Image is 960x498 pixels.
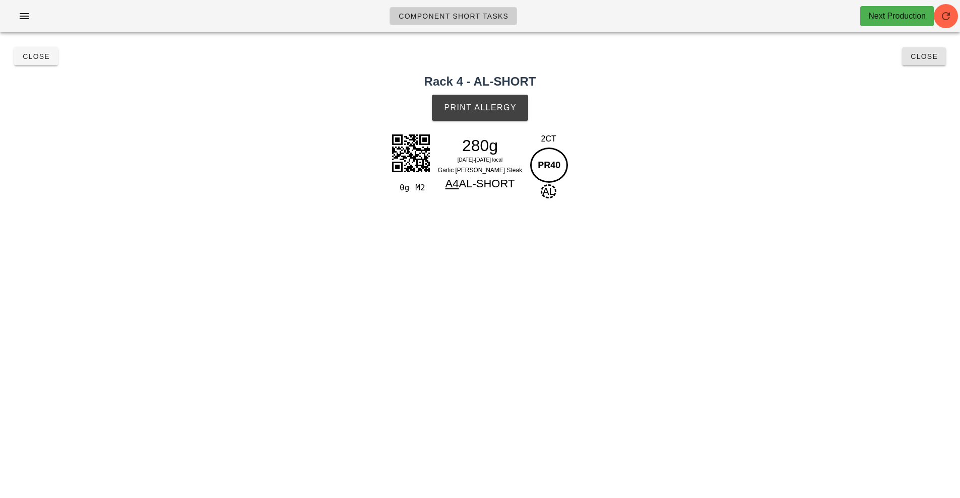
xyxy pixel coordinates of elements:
[445,177,459,190] span: A4
[386,128,436,178] img: kSXojgXmlQrrsggwH5BmUCQGvea0QYFlEkl3jauX8QywrmppU9d469pqQdwRMSFAVlfOGqsbKmaTc1FVVVLyfNGBiiSSOOhCs...
[22,52,50,60] span: Close
[868,10,926,22] div: Next Production
[390,7,517,25] a: Component Short Tasks
[458,157,503,163] span: [DATE]-[DATE] local
[902,47,946,65] button: Close
[411,181,432,194] div: M2
[530,148,568,183] div: PR40
[391,181,411,194] div: 0g
[14,47,58,65] button: Close
[436,138,524,153] div: 280g
[6,73,954,91] h2: Rack 4 - AL-SHORT
[910,52,938,60] span: Close
[436,165,524,175] div: Garlic [PERSON_NAME] Steak
[541,184,556,198] span: AL
[398,12,508,20] span: Component Short Tasks
[443,103,517,112] span: Print Allergy
[432,95,528,121] button: Print Allergy
[528,133,569,145] div: 2CT
[459,177,515,190] span: AL-SHORT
